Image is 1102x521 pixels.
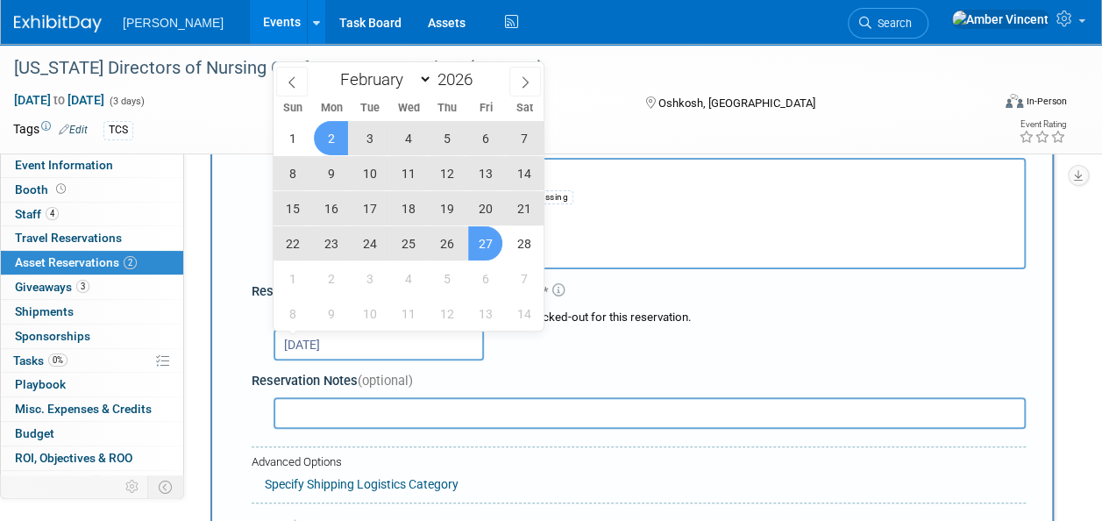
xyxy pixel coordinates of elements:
span: Sponsorships [15,329,90,343]
span: February 9, 2026 [314,156,348,190]
a: Attachments1 [1,471,183,495]
div: Reservation Notes [252,372,1026,390]
span: March 1, 2026 [275,261,309,296]
a: Search [848,8,928,39]
span: Budget [15,426,54,440]
span: March 10, 2026 [352,296,387,331]
a: Tasks0% [1,349,183,373]
span: February 25, 2026 [391,226,425,260]
span: 2 [124,256,137,269]
span: March 2, 2026 [314,261,348,296]
span: March 14, 2026 [507,296,541,331]
span: February 11, 2026 [391,156,425,190]
span: February 5, 2026 [430,121,464,155]
span: Sat [505,103,544,114]
a: Event Information [1,153,183,177]
td: Dressing - Bag Stand #4 [338,169,1013,236]
span: Oshkosh, [GEOGRAPHIC_DATA] [658,96,815,110]
span: February 12, 2026 [430,156,464,190]
span: March 7, 2026 [507,261,541,296]
span: February 24, 2026 [352,226,387,260]
span: March 3, 2026 [352,261,387,296]
span: [DATE] [DATE] [13,92,105,108]
span: March 4, 2026 [391,261,425,296]
span: February 19, 2026 [430,191,464,225]
span: [PERSON_NAME] [123,16,224,30]
div: Dressing [525,190,573,204]
span: Mon [312,103,351,114]
span: Misc. Expenses & Credits [15,402,152,416]
span: February 22, 2026 [275,226,309,260]
span: (optional) [358,373,413,389]
span: Wed [389,103,428,114]
span: Sun [274,103,312,114]
img: Format-Inperson.png [1006,94,1023,108]
span: February 15, 2026 [275,191,309,225]
span: February 14, 2026 [507,156,541,190]
span: Attachments [15,475,103,489]
a: Asset Reservations2 [1,251,183,275]
span: Staff [15,207,59,221]
a: Edit [59,124,88,136]
span: February 1, 2026 [275,121,309,155]
span: Booth [15,182,69,196]
a: Giveaways3 [1,275,183,299]
span: February 18, 2026 [391,191,425,225]
span: February 4, 2026 [391,121,425,155]
div: [US_STATE] Directors of Nursing Conference/Symposium (WDONC) [8,53,977,84]
span: March 6, 2026 [468,261,502,296]
a: Booth [1,178,183,202]
a: Budget [1,422,183,446]
span: February 7, 2026 [507,121,541,155]
span: Asset Reservations [15,255,137,269]
span: February 13, 2026 [468,156,502,190]
span: Travel Reservations [15,231,122,245]
span: 4 [46,207,59,220]
span: February 27, 2026 [468,226,502,260]
span: February 20, 2026 [468,191,502,225]
div: Advanced Options [252,454,1026,471]
div: Storage Location: Marketing Cage [346,223,1013,237]
a: ROI, Objectives & ROO [1,446,183,470]
input: Year [432,69,485,89]
span: March 8, 2026 [275,296,309,331]
span: Search [871,17,912,30]
button: Dressing - Bag Stand #4360PMCORXALRXTNTCSDressingDisplays 2 GoStorage Location: Marketing Cage [274,158,1026,269]
span: February 16, 2026 [314,191,348,225]
div: TCS [103,121,133,139]
span: Event Information [15,158,113,172]
div: Displays 2 Go [346,207,1013,222]
span: 1 [89,475,103,489]
span: ROI, Objectives & ROO [15,451,132,465]
td: Personalize Event Tab Strip [117,475,148,498]
div: Reservation Period (Check-out Date - Return Date) [252,282,1026,301]
span: March 11, 2026 [391,296,425,331]
span: February 23, 2026 [314,226,348,260]
a: Shipments [1,300,183,324]
span: Tue [351,103,389,114]
span: February 26, 2026 [430,226,464,260]
span: Tasks [13,353,68,368]
span: Fri [466,103,505,114]
span: February 28, 2026 [507,226,541,260]
span: February 10, 2026 [352,156,387,190]
span: February 8, 2026 [275,156,309,190]
span: 0% [48,353,68,367]
a: Sponsorships [1,325,183,348]
img: Amber Vincent [951,10,1049,29]
span: February 21, 2026 [507,191,541,225]
span: Giveaways [15,280,89,294]
a: Specify Shipping Logistics Category [265,477,459,491]
a: Staff4 [1,203,183,226]
span: to [51,93,68,107]
div: Event Format [914,91,1067,118]
span: February 3, 2026 [352,121,387,155]
span: Playbook [15,377,66,391]
span: Shipments [15,304,74,318]
span: February 6, 2026 [468,121,502,155]
img: ExhibitDay [14,15,102,32]
a: Travel Reservations [1,226,183,250]
div: Choose the date range during which asset will be checked-out for this reservation. [274,310,1026,326]
span: Booth not reserved yet [53,182,69,196]
span: (3 days) [108,96,145,107]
